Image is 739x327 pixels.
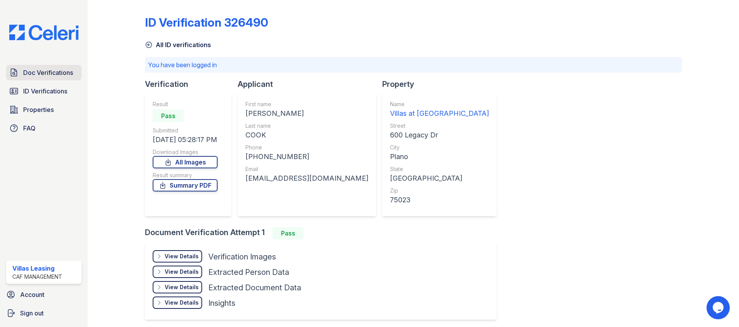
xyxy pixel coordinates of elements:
[23,68,73,77] span: Doc Verifications
[208,282,301,293] div: Extracted Document Data
[145,227,503,239] div: Document Verification Attempt 1
[23,105,54,114] span: Properties
[390,144,489,151] div: City
[20,290,44,299] span: Account
[3,287,85,302] a: Account
[153,110,184,122] div: Pass
[245,108,368,119] div: [PERSON_NAME]
[390,100,489,119] a: Name Villas at [GEOGRAPHIC_DATA]
[23,86,67,96] span: ID Verifications
[3,25,85,40] img: CE_Logo_Blue-a8612792a0a2168367f1c8372b55b34899dd931a85d93a1a3d3e32e68fde9ad4.png
[245,151,368,162] div: [PHONE_NUMBER]
[390,151,489,162] div: Plano
[245,165,368,173] div: Email
[390,173,489,184] div: [GEOGRAPHIC_DATA]
[245,100,368,108] div: First name
[12,273,62,281] div: CAF Management
[165,252,199,260] div: View Details
[208,267,289,278] div: Extracted Person Data
[390,100,489,108] div: Name
[6,83,82,99] a: ID Verifications
[145,79,238,90] div: Verification
[145,15,268,29] div: ID Verification 326490
[208,251,276,262] div: Verification Images
[3,305,85,321] a: Sign out
[153,100,218,108] div: Result
[390,195,489,205] div: 75023
[153,134,218,145] div: [DATE] 05:28:17 PM
[390,130,489,141] div: 600 Legacy Dr
[245,122,368,130] div: Last name
[153,127,218,134] div: Submitted
[165,299,199,307] div: View Details
[6,65,82,80] a: Doc Verifications
[23,124,36,133] span: FAQ
[20,308,44,318] span: Sign out
[145,40,211,49] a: All ID verifications
[707,296,731,319] iframe: chat widget
[12,264,62,273] div: Villas Leasing
[272,227,303,239] div: Pass
[245,144,368,151] div: Phone
[208,298,235,308] div: Insights
[153,148,218,156] div: Download Images
[390,187,489,195] div: Zip
[165,268,199,276] div: View Details
[390,165,489,173] div: State
[245,173,368,184] div: [EMAIL_ADDRESS][DOMAIN_NAME]
[390,122,489,130] div: Street
[153,156,218,168] a: All Images
[153,179,218,191] a: Summary PDF
[148,60,679,69] p: You have been logged in
[238,79,382,90] div: Applicant
[153,171,218,179] div: Result summary
[245,130,368,141] div: COOK
[382,79,503,90] div: Property
[390,108,489,119] div: Villas at [GEOGRAPHIC_DATA]
[6,120,82,136] a: FAQ
[6,102,82,117] a: Properties
[165,283,199,291] div: View Details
